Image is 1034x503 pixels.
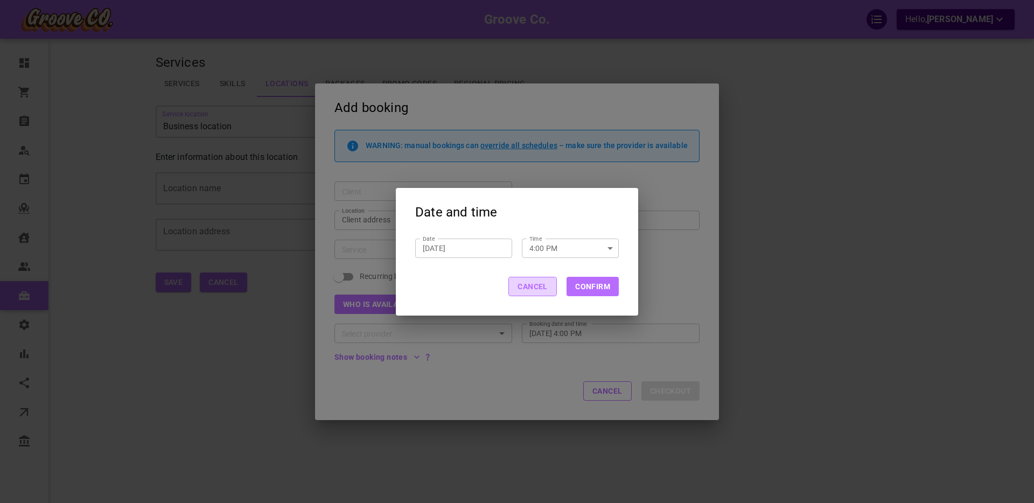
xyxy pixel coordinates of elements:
[423,235,435,243] label: Date
[529,235,542,243] label: Time
[396,188,638,234] h2: Date and time
[423,242,505,253] input: mmm dd, yyyy
[508,277,557,296] button: Cancel
[567,277,619,296] button: Confirm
